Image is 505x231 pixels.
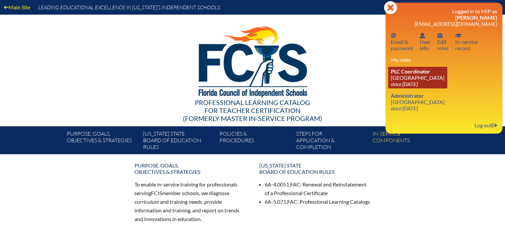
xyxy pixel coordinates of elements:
[217,129,293,154] a: Policies &Procedures
[290,181,300,187] span: FAC
[130,160,250,177] a: Purpose, goals,objectives & strategies
[205,106,300,114] span: for Teacher Certification
[151,190,162,196] span: FCIS
[391,105,418,111] i: since [DATE]
[435,31,451,53] a: User infoEditroles
[64,129,140,154] a: Purpose, goals,objectives & strategies
[391,68,430,74] span: PLC Coordinator
[455,14,497,21] span: [PERSON_NAME]
[417,31,433,53] a: User infoUserinfo
[287,198,297,205] span: FAC
[437,33,443,38] svg: User info
[492,123,497,128] svg: Log out
[184,15,321,105] img: FCISlogo221.eps
[391,81,418,87] i: since [DATE]
[388,67,447,88] a: PLC Coordinator [GEOGRAPHIC_DATA] since [DATE]
[255,160,375,177] a: [US_STATE] StateBoard of Education rules
[265,197,371,206] li: 6A-5.071, : Professional Learning Catalogs
[61,98,444,122] div: Professional Learning Catalog (formerly Master In-service Program)
[388,31,416,53] a: Email passwordEmail &password
[134,180,246,223] p: To enable in-service training for professionals serving member schools, we diagnose curriculum an...
[294,129,370,154] a: Steps forapplication & completion
[453,31,480,53] a: In-service recordIn-servicerecord
[140,129,217,154] a: [US_STATE] StateBoard of Education rules
[265,180,371,197] li: 6A-4.0051, : Renewal and Reinstatement of a Professional Certificate
[370,129,446,154] a: In-servicecomponents
[384,1,397,14] svg: Close
[455,33,462,38] svg: In-service record
[420,33,425,38] svg: User info
[391,57,497,63] h3: My roles
[391,33,396,38] svg: Email password
[472,121,500,130] a: Log outLog out
[388,91,447,113] a: Administrator [GEOGRAPHIC_DATA] since [DATE]
[415,21,497,27] span: [EMAIL_ADDRESS][DOMAIN_NAME]
[1,3,33,12] a: Main Site
[391,8,497,27] h3: Logged in to MIP as
[391,92,424,99] span: Administrator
